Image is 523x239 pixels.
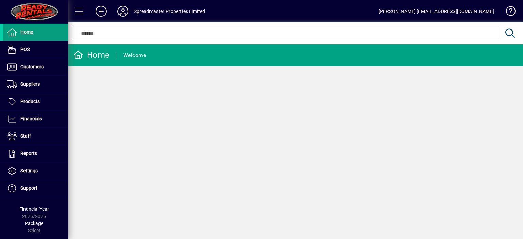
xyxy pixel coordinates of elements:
div: [PERSON_NAME] [EMAIL_ADDRESS][DOMAIN_NAME] [379,6,494,17]
span: Settings [20,168,38,173]
a: Support [3,180,68,197]
span: Financials [20,116,42,121]
a: POS [3,41,68,58]
span: POS [20,47,30,52]
a: Knowledge Base [501,1,514,23]
div: Spreadmaster Properties Limited [134,6,205,17]
a: Reports [3,145,68,162]
span: Package [25,221,43,226]
span: Staff [20,133,31,139]
span: Customers [20,64,44,69]
span: Products [20,99,40,104]
button: Profile [112,5,134,17]
a: Products [3,93,68,110]
div: Welcome [123,50,146,61]
span: Financial Year [19,206,49,212]
span: Suppliers [20,81,40,87]
a: Suppliers [3,76,68,93]
a: Staff [3,128,68,145]
a: Settings [3,163,68,180]
span: Support [20,185,37,191]
a: Customers [3,58,68,75]
span: Home [20,29,33,35]
button: Add [90,5,112,17]
a: Financials [3,110,68,127]
div: Home [73,50,109,61]
span: Reports [20,151,37,156]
